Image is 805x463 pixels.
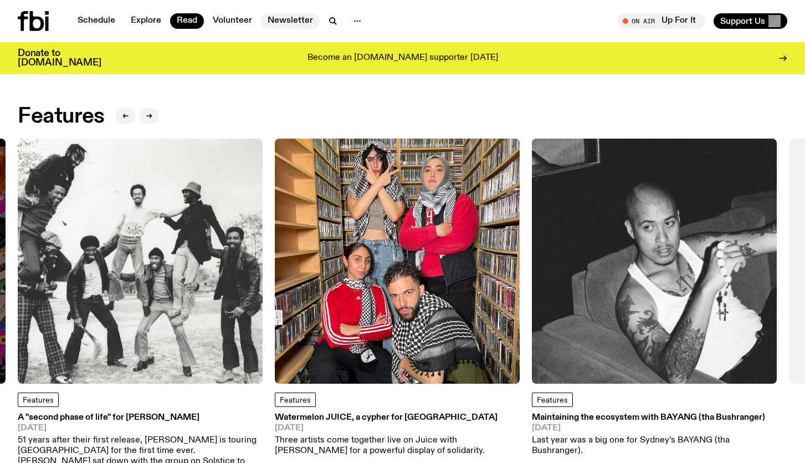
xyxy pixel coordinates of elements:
[532,414,777,422] h3: Maintaining the ecosystem with BAYANG (tha Bushranger)
[206,13,259,29] a: Volunteer
[532,424,777,433] span: [DATE]
[532,414,777,456] a: Maintaining the ecosystem with BAYANG (tha Bushranger)[DATE]Last year was a big one for Sydney’s ...
[124,13,168,29] a: Explore
[23,396,54,404] span: Features
[532,393,573,407] a: Features
[275,424,520,433] span: [DATE]
[71,13,122,29] a: Schedule
[532,435,777,456] p: Last year was a big one for Sydney’s BAYANG (tha Bushranger).
[275,435,520,456] p: Three artists come together live on Juice with [PERSON_NAME] for a powerful display of solidarity.
[18,139,263,384] img: The image is a black and white photo of the 8 members of the band Cymande standing outside. Some ...
[18,424,263,433] span: [DATE]
[261,13,320,29] a: Newsletter
[18,106,105,126] h2: Features
[275,414,520,456] a: Watermelon JUICE, a cypher for [GEOGRAPHIC_DATA][DATE]Three artists come together live on Juice w...
[18,49,101,68] h3: Donate to [DOMAIN_NAME]
[170,13,204,29] a: Read
[714,13,787,29] button: Support Us
[720,16,765,26] span: Support Us
[307,53,498,63] p: Become an [DOMAIN_NAME] supporter [DATE]
[617,13,705,29] button: On AirUp For It
[18,393,59,407] a: Features
[275,414,520,422] h3: Watermelon JUICE, a cypher for [GEOGRAPHIC_DATA]
[532,139,777,384] img: Black and white image of BAYANG sitting on a couch. He is wearing a white singlet and black pants...
[275,393,316,407] a: Features
[18,414,263,422] h3: A "second phase of life" for [PERSON_NAME]
[537,396,568,404] span: Features
[280,396,311,404] span: Features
